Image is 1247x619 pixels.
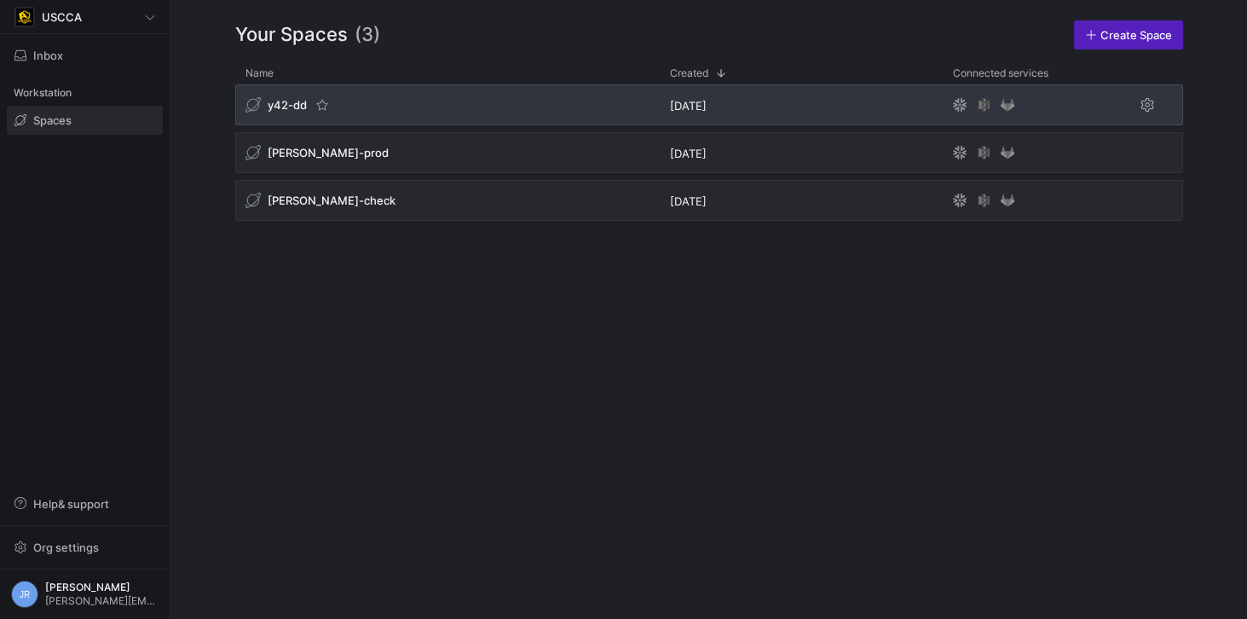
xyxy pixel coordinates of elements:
div: Press SPACE to select this row. [235,180,1183,228]
span: [PERSON_NAME][EMAIL_ADDRESS][PERSON_NAME][DOMAIN_NAME] [45,595,159,607]
span: Name [245,67,274,79]
span: USCCA [42,10,82,24]
span: Connected services [953,67,1048,79]
a: Org settings [7,542,163,556]
span: Your Spaces [235,20,348,49]
span: Inbox [33,49,63,62]
div: Workstation [7,80,163,106]
span: [PERSON_NAME]-prod [268,146,389,159]
span: Created [670,67,708,79]
a: Create Space [1074,20,1183,49]
span: Spaces [33,113,72,127]
span: [DATE] [670,147,707,160]
span: [DATE] [670,99,707,113]
span: [PERSON_NAME] [45,581,159,593]
button: JR[PERSON_NAME][PERSON_NAME][EMAIL_ADDRESS][PERSON_NAME][DOMAIN_NAME] [7,576,163,612]
span: [PERSON_NAME]-check [268,194,395,207]
div: JR [11,581,38,608]
img: https://storage.googleapis.com/y42-prod-data-exchange/images/uAsz27BndGEK0hZWDFeOjoxA7jCwgK9jE472... [16,9,33,26]
div: Press SPACE to select this row. [235,132,1183,180]
span: Org settings [33,541,99,554]
div: Press SPACE to select this row. [235,84,1183,132]
span: y42-dd [268,98,307,112]
button: Org settings [7,533,163,562]
button: Inbox [7,41,163,70]
span: (3) [355,20,380,49]
button: Help& support [7,489,163,518]
span: [DATE] [670,194,707,208]
span: Help & support [33,497,109,511]
a: Spaces [7,106,163,135]
span: Create Space [1100,28,1172,42]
